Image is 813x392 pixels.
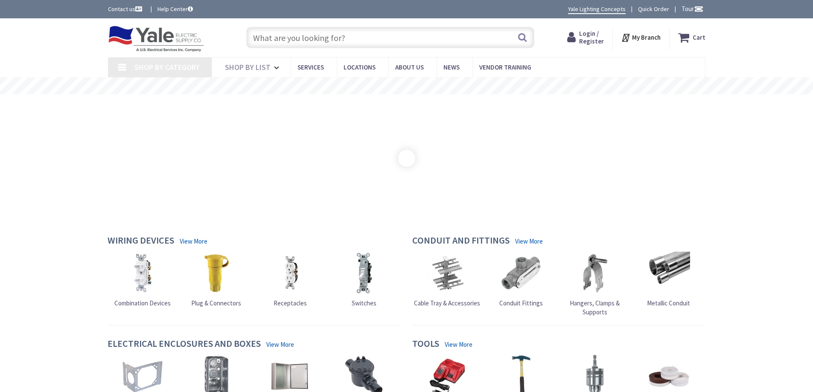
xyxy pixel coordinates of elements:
span: Conduit Fittings [499,299,543,307]
a: View More [266,340,294,349]
a: Receptacles Receptacles [269,252,312,308]
a: Contact us [108,5,144,13]
span: Vendor Training [479,63,531,71]
img: Cable Tray & Accessories [426,252,469,294]
a: View More [515,237,543,246]
a: View More [445,340,472,349]
a: Cart [678,30,705,45]
img: Yale Electric Supply Co. [108,26,204,52]
img: Receptacles [269,252,312,294]
img: Combination Devices [121,252,164,294]
a: Metallic Conduit Metallic Conduit [647,252,690,308]
a: Login / Register [567,30,604,45]
img: Plug & Connectors [195,252,238,294]
span: About Us [395,63,424,71]
span: Shop By Category [134,62,200,72]
a: Combination Devices Combination Devices [114,252,171,308]
img: Conduit Fittings [500,252,542,294]
h4: Electrical Enclosures and Boxes [108,338,261,351]
a: View More [180,237,207,246]
a: Quick Order [638,5,669,13]
span: Metallic Conduit [647,299,690,307]
h4: Conduit and Fittings [412,235,510,247]
div: My Branch [621,30,661,45]
span: Shop By List [225,62,271,72]
span: Hangers, Clamps & Supports [570,299,620,316]
h4: Tools [412,338,439,351]
span: News [443,63,460,71]
a: Hangers, Clamps & Supports Hangers, Clamps & Supports [560,252,630,317]
span: Plug & Connectors [191,299,241,307]
a: Help Center [157,5,193,13]
span: Services [297,63,324,71]
span: Switches [352,299,376,307]
span: Locations [344,63,376,71]
a: Plug & Connectors Plug & Connectors [191,252,241,308]
a: Yale Lighting Concepts [568,5,626,14]
a: Switches Switches [343,252,385,308]
img: Switches [343,252,385,294]
a: Cable Tray & Accessories Cable Tray & Accessories [414,252,480,308]
img: Hangers, Clamps & Supports [574,252,616,294]
span: Tour [682,5,703,13]
span: Receptacles [274,299,307,307]
strong: Cart [693,30,705,45]
span: Login / Register [579,29,604,45]
span: Cable Tray & Accessories [414,299,480,307]
span: Combination Devices [114,299,171,307]
a: Conduit Fittings Conduit Fittings [499,252,543,308]
img: Metallic Conduit [647,252,690,294]
h4: Wiring Devices [108,235,174,247]
input: What are you looking for? [246,27,534,48]
strong: My Branch [632,33,661,41]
